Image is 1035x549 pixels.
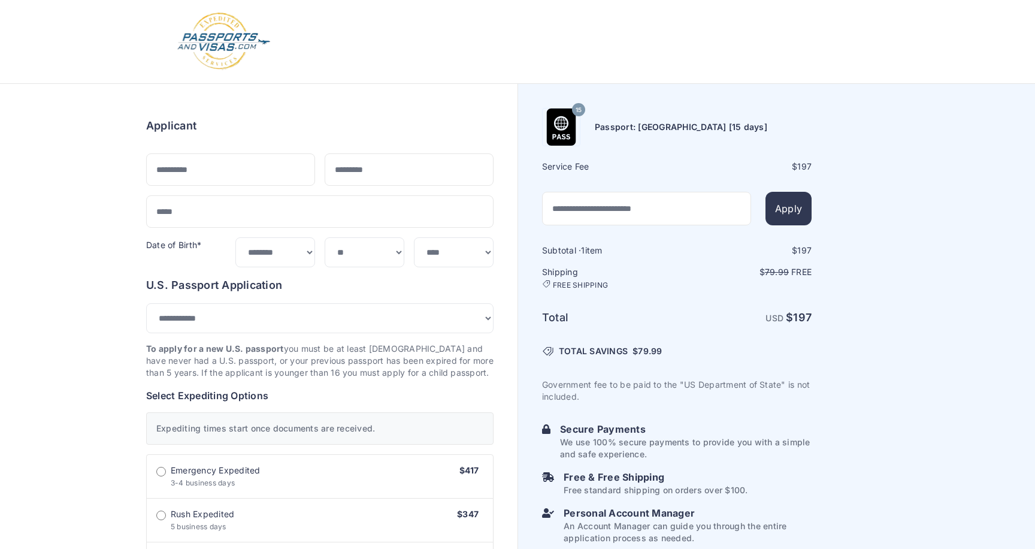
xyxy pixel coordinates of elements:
img: Logo [176,12,271,71]
span: TOTAL SAVINGS [559,345,628,357]
p: you must be at least [DEMOGRAPHIC_DATA] and have never had a U.S. passport, or your previous pass... [146,343,494,379]
strong: $ [786,311,812,324]
h6: Total [542,309,676,326]
span: 3-4 business days [171,478,235,487]
span: 197 [797,245,812,255]
span: Rush Expedited [171,508,234,520]
span: $ [632,345,662,357]
h6: Select Expediting Options [146,388,494,403]
p: $ [678,266,812,278]
h6: Free & Free Shipping [564,470,747,484]
span: USD [765,313,783,323]
h6: Subtotal · item [542,245,676,257]
span: 79.99 [765,267,789,277]
h6: Secure Payments [560,422,812,436]
h6: Personal Account Manager [564,506,812,520]
p: An Account Manager can guide you through the entire application process as needed. [564,520,812,544]
span: 79.99 [638,346,662,356]
div: $ [678,161,812,173]
h6: U.S. Passport Application [146,277,494,294]
span: 15 [576,102,582,118]
h6: Applicant [146,117,196,134]
span: $417 [459,465,479,475]
label: Date of Birth* [146,240,201,250]
h6: Passport: [GEOGRAPHIC_DATA] [15 days] [595,121,767,133]
span: 1 [581,245,585,255]
span: 197 [793,311,812,324]
strong: To apply for a new U.S. passport [146,343,284,354]
span: $347 [457,509,479,519]
button: Apply [765,192,812,225]
div: $ [678,245,812,257]
h6: Service Fee [542,161,676,173]
img: Product Name [543,108,580,146]
h6: Shipping [542,266,676,290]
p: We use 100% secure payments to provide you with a simple and safe experience. [560,436,812,460]
span: 5 business days [171,522,226,531]
p: Government fee to be paid to the "US Department of State" is not included. [542,379,812,403]
span: Free [791,267,812,277]
span: Emergency Expedited [171,464,261,476]
p: Free standard shipping on orders over $100. [564,484,747,496]
div: Expediting times start once documents are received. [146,412,494,445]
span: FREE SHIPPING [553,280,608,290]
span: 197 [797,161,812,171]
